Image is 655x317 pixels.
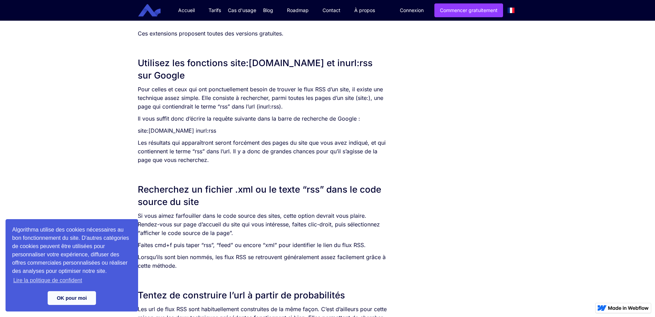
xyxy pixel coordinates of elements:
[138,29,389,38] p: Ces extensions proposent toutes des versions gratuites.
[138,85,389,111] p: Pour celles et ceux qui ont ponctuellement besoin de trouver le flux RSS d’un site, il existe une...
[138,253,389,270] p: Lorsqu’ils sont bien nommés, les flux RSS se retrouvent généralement assez facilement grâce à cet...
[228,7,256,14] div: Cas d'usage
[138,241,389,249] p: Faites cmd+f puis taper “rss”, “feed” ou encore “xml” pour identifier le lien du flux RSS.
[12,275,83,286] a: learn more about cookies
[143,4,166,17] a: home
[138,183,389,208] h2: Recherchez un fichier .xml ou le texte “rss” dans le code source du site
[395,4,429,17] a: Connexion
[12,226,132,286] span: Algorithma utilise des cookies nécessaires au bon fonctionnement du site. D'autres catégories de ...
[138,168,389,176] p: ‍
[138,41,389,50] p: ‍
[138,126,389,135] p: site:[DOMAIN_NAME] inurl:rss
[138,139,389,164] p: Les résultats qui apparaîtront seront forcément des pages du site que vous avez indiqué, et qui c...
[138,57,389,82] h2: Utilisez les fonctions site:[DOMAIN_NAME] et inurl:rss sur Google
[138,212,389,237] p: Si vous aimez farfouiller dans le code source des sites, cette option devrait vous plaire. Rendez...
[138,274,389,282] p: ‍
[138,114,389,123] p: Il vous suffit donc d’écrire la requête suivante dans la barre de recherche de Google :
[6,219,138,311] div: cookieconsent
[138,289,389,301] h2: Tentez de construire l’url à partir de probabilités
[608,306,649,310] img: Made in Webflow
[48,291,96,305] a: dismiss cookie message
[434,3,503,17] a: Commencer gratuitement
